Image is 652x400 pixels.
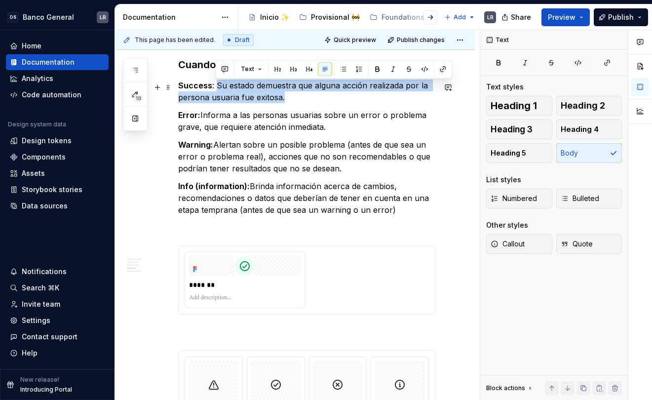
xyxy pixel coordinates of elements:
a: Home [6,38,109,54]
button: Numbered [486,189,552,208]
span: 18 [134,94,143,102]
div: Documentation [123,12,216,22]
span: Heading 2 [561,101,605,111]
button: Heading 5 [486,143,552,163]
span: This page has been edited. [135,36,215,44]
p: Brinda información acerca de cambios, recomendaciones o datos que deberían de tener en cuenta en ... [178,180,435,216]
a: Data sources [6,198,109,214]
div: Text styles [486,82,524,92]
div: Provisional 🚧 [311,12,360,22]
a: Settings [6,313,109,328]
button: Search ⌘K [6,280,109,296]
a: Invite team [6,296,109,312]
h3: Cuando usar cada estado [178,58,435,72]
div: Documentation [22,57,75,67]
button: Help [6,345,109,361]
a: Components [6,149,109,165]
button: Heading 1 [486,96,552,116]
button: Quick preview [321,33,381,47]
button: Heading 4 [556,120,622,139]
a: Inicio ✨ [244,9,293,25]
button: Share [497,8,537,26]
div: Contact support [22,332,77,342]
div: Settings [22,316,50,325]
p: Introducing Portal [20,386,72,394]
button: Callout [486,234,552,254]
span: Callout [491,239,525,249]
p: Alertan sobre un posible problema (antes de que sea un error o problema real), acciones que no so... [178,139,435,174]
button: Bulleted [556,189,622,208]
span: Publish changes [397,36,445,44]
a: Storybook stories [6,182,109,198]
button: DSBanco GeneralLR [2,6,113,28]
a: Documentation [6,54,109,70]
p: Informa a las personas usuarias sobre un error o problema grave, que requiere atención inmediata. [178,109,435,133]
p: New release! [20,376,59,384]
span: Publish [608,12,634,22]
div: LR [487,13,494,21]
div: DS [7,11,19,23]
div: Components [22,152,66,162]
p: : Su estado demuestra que alguna acción realizada por la persona usuaria fue exitosa. [178,80,435,103]
div: Inicio ✨ [260,12,289,22]
span: Draft [235,36,250,44]
span: Heading 1 [491,101,537,111]
a: Assets [6,165,109,181]
div: Analytics [22,74,53,83]
div: Home [22,41,41,51]
div: Block actions [486,384,525,392]
div: LR [100,13,106,21]
span: Share [511,12,531,22]
span: Add [454,13,466,21]
span: Numbered [491,194,537,203]
button: Heading 3 [486,120,552,139]
a: Provisional 🚧 [295,9,364,25]
div: Data sources [22,201,68,211]
span: Bulleted [561,194,599,203]
div: Help [22,348,38,358]
strong: Success [178,80,212,90]
div: Foundations [382,12,424,22]
div: Search ⌘K [22,283,59,293]
span: Preview [548,12,575,22]
div: List styles [486,175,521,185]
div: Assets [22,168,45,178]
div: Notifications [22,267,67,277]
span: Quick preview [334,36,376,44]
strong: Info (information): [178,181,250,191]
span: Heading 3 [491,124,533,134]
span: Quote [561,239,593,249]
button: Add [441,10,478,24]
strong: Error: [178,110,200,120]
button: Notifications [6,264,109,280]
div: Banco General [23,12,74,22]
a: Design tokens [6,133,109,149]
div: Block actions [486,381,534,395]
div: Page tree [244,7,439,27]
a: Analytics [6,71,109,86]
div: Code automation [22,90,81,100]
span: Heading 4 [561,124,599,134]
div: Other styles [486,220,528,230]
div: Invite team [22,299,60,309]
button: Publish changes [384,33,449,47]
button: Preview [541,8,590,26]
strong: Warning: [178,140,213,150]
button: Heading 2 [556,96,622,116]
button: Publish [594,8,648,26]
button: Quote [556,234,622,254]
span: Heading 5 [491,148,526,158]
a: Foundations [366,9,439,25]
div: Storybook stories [22,185,82,195]
div: Design tokens [22,136,72,146]
button: Contact support [6,329,109,345]
div: Design system data [8,120,66,128]
a: Code automation [6,87,109,103]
